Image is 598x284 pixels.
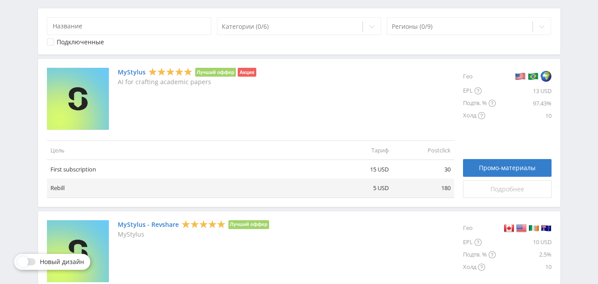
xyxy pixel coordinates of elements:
[47,220,109,282] img: MyStylus - Revshare
[496,261,552,273] div: 10
[47,179,330,198] td: Rebill
[463,236,496,249] div: EPL
[479,164,536,171] span: Промо-материалы
[496,85,552,97] div: 13 USD
[118,78,256,86] p: AI for crafting academic papers
[463,159,552,177] a: Промо-материалы
[57,39,104,46] div: Подключенные
[392,140,454,160] td: Postclick
[330,160,392,179] td: 15 USD
[496,249,552,261] div: 2.5%
[47,17,212,35] input: Название
[496,109,552,122] div: 10
[47,140,330,160] td: Цель
[463,109,496,122] div: Холд
[148,67,193,77] div: 5 Stars
[392,160,454,179] td: 30
[463,220,496,236] div: Гео
[118,231,270,238] p: MyStylus
[463,261,496,273] div: Холд
[40,258,84,265] span: Новый дизайн
[392,179,454,198] td: 180
[463,68,496,85] div: Гео
[181,219,226,229] div: 5 Stars
[463,97,496,109] div: Подтв. %
[496,97,552,109] div: 97.43%
[118,69,146,76] a: MyStylus
[330,140,392,160] td: Тариф
[47,160,330,179] td: First subscription
[47,68,109,130] img: MyStylus
[118,221,179,228] a: MyStylus - Revshare
[463,249,496,261] div: Подтв. %
[195,68,236,77] li: Лучший оффер
[238,68,256,77] li: Акция
[330,179,392,198] td: 5 USD
[490,186,524,193] span: Подробнее
[463,180,552,198] a: Подробнее
[496,236,552,249] div: 10 USD
[463,85,496,97] div: EPL
[228,220,270,229] li: Лучший оффер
